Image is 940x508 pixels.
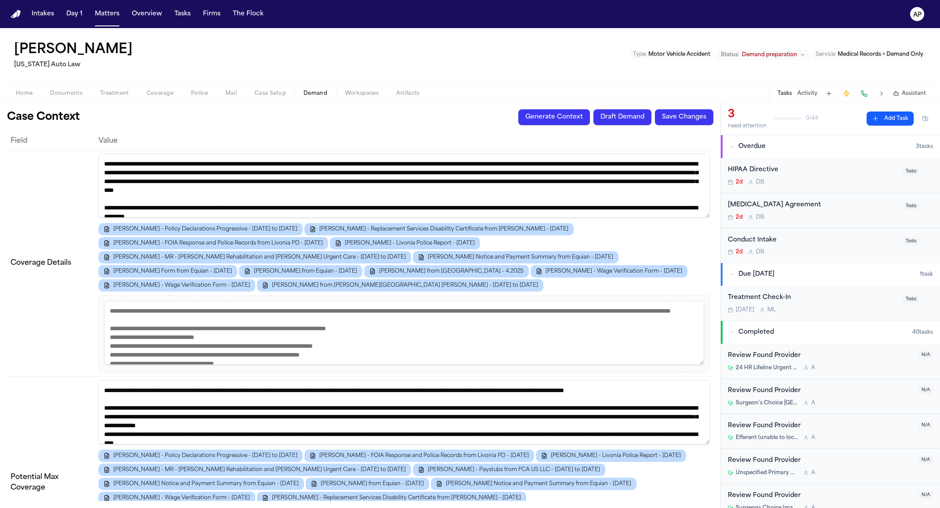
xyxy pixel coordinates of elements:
[593,109,651,125] button: Draft Demand
[319,226,568,233] span: [PERSON_NAME] - Replacement Services Disability Certificate from [PERSON_NAME] - [DATE]
[98,450,303,462] button: [PERSON_NAME] - Policy Declarations Progressive - [DATE] to [DATE]
[811,434,815,441] span: A
[816,52,836,57] span: Service :
[756,249,764,256] span: D B
[364,265,529,277] button: [PERSON_NAME] from [GEOGRAPHIC_DATA] - 4.2025
[919,386,933,394] span: N/A
[50,90,83,97] span: Documents
[98,251,411,263] button: [PERSON_NAME] - MR - [PERSON_NAME] Rehabilitation and [PERSON_NAME] Urgent Care - [DATE] to [DATE]
[171,6,194,22] a: Tasks
[304,450,534,462] button: [PERSON_NAME] - FOIA Response and Police Records from Livonia PD - [DATE]
[728,200,898,210] div: [MEDICAL_DATA] Agreement
[63,6,86,22] a: Day 1
[199,6,224,22] button: Firms
[721,286,940,321] div: Open task: Treatment Check-In
[113,268,232,275] span: [PERSON_NAME] Form from Equian - [DATE]
[756,214,764,221] span: D B
[319,452,529,459] span: [PERSON_NAME] - FOIA Response and Police Records from Livonia PD - [DATE]
[321,480,424,487] span: [PERSON_NAME] from Equian - [DATE]
[113,480,299,487] span: [PERSON_NAME] Notice and Payment Summary from Equian - [DATE]
[823,87,835,100] button: Add Task
[728,108,767,122] div: 3
[100,90,129,97] span: Treatment
[191,90,208,97] span: Police
[721,414,940,449] div: Open task: Review Found Provider
[113,226,297,233] span: [PERSON_NAME] - Policy Declarations Progressive - [DATE] to [DATE]
[867,112,914,126] button: Add Task
[229,6,267,22] button: The Flock
[917,112,933,126] button: Hide completed tasks (⌘⇧H)
[428,254,613,261] span: [PERSON_NAME] Notice and Payment Summary from Equian - [DATE]
[893,90,926,97] button: Assistant
[11,10,21,18] a: Home
[113,452,297,459] span: [PERSON_NAME] - Policy Declarations Progressive - [DATE] to [DATE]
[919,421,933,429] span: N/A
[736,469,798,476] span: Unspecified Primary Care Physician
[431,478,636,490] button: [PERSON_NAME] Notice and Payment Summary from Equian - [DATE]
[728,165,898,175] div: HIPAA Directive
[396,90,420,97] span: Artifacts
[912,329,933,336] span: 40 task s
[147,90,174,97] span: Coverage
[838,52,923,57] span: Medical Records + Demand Only
[98,265,237,277] button: [PERSON_NAME] Form from Equian - [DATE]
[806,115,818,122] span: 0 / 44
[721,158,940,193] div: Open task: HIPAA Directive
[916,143,933,150] span: 3 task s
[345,90,379,97] span: Workspaces
[728,122,767,130] div: need attention
[306,478,429,490] button: [PERSON_NAME] from Equian - [DATE]
[736,214,743,221] span: 2d
[728,351,914,361] div: Review Found Provider
[903,295,919,303] span: Todo
[919,491,933,499] span: N/A
[98,492,255,504] button: [PERSON_NAME] - Wage Verification Form - [DATE]
[551,452,681,459] span: [PERSON_NAME] - Livonia Police Report - [DATE]
[738,142,766,151] span: Overdue
[14,60,136,70] h2: [US_STATE] Auto Law
[811,469,815,476] span: A
[721,135,940,158] button: Overdue3tasks
[721,449,940,484] div: Open task: Review Found Provider
[728,421,914,431] div: Review Found Provider
[813,50,926,59] button: Edit Service: Medical Records + Demand Only
[413,464,605,476] button: [PERSON_NAME] - Paystubs from FCA US LLC - [DATE] to [DATE]
[304,90,327,97] span: Demand
[7,132,95,150] th: Field
[811,400,815,407] span: A
[840,87,853,100] button: Create Immediate Task
[736,249,743,256] span: 2d
[736,434,798,441] span: Efferent (unable to locate public-facing laboratory)
[98,478,304,490] button: [PERSON_NAME] Notice and Payment Summary from Equian - [DATE]
[11,10,21,18] img: Finch Logo
[257,279,543,292] button: [PERSON_NAME] from [PERSON_NAME][GEOGRAPHIC_DATA] [PERSON_NAME] - [DATE] to [DATE]
[736,400,798,407] span: Surgeon's Choice [GEOGRAPHIC_DATA]
[239,265,362,277] button: [PERSON_NAME] from Equian - [DATE]
[413,251,618,263] button: [PERSON_NAME] Notice and Payment Summary from Equian - [DATE]
[428,466,600,473] span: [PERSON_NAME] - Paystubs from FCA US LLC - [DATE] to [DATE]
[16,90,33,97] span: Home
[736,306,754,313] span: [DATE]
[257,492,526,504] button: [PERSON_NAME] - Replacement Services Disability Certificate from [PERSON_NAME] - [DATE]
[98,464,411,476] button: [PERSON_NAME] - MR - [PERSON_NAME] Rehabilitation and [PERSON_NAME] Urgent Care - [DATE] to [DATE]
[546,268,682,275] span: [PERSON_NAME] - Wage Verification Form - [DATE]
[919,351,933,359] span: N/A
[14,42,133,58] h1: [PERSON_NAME]
[738,270,774,279] span: Due [DATE]
[728,293,898,303] div: Treatment Check-In
[7,110,80,124] h1: Case Context
[655,109,713,125] button: Save Changes
[736,179,743,186] span: 2d
[716,50,810,60] button: Change status from Demand preparation
[113,494,250,501] span: [PERSON_NAME] - Wage Verification Form - [DATE]
[98,223,303,235] button: [PERSON_NAME] - Policy Declarations Progressive - [DATE] to [DATE]
[648,52,710,57] span: Motor Vehicle Accident
[721,263,940,286] button: Due [DATE]1task
[95,132,713,150] th: Value
[721,193,940,228] div: Open task: Retainer Agreement
[919,456,933,464] span: N/A
[736,364,798,371] span: 24 HR Lifeline Urgent Care and Family Medicine
[728,386,914,396] div: Review Found Provider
